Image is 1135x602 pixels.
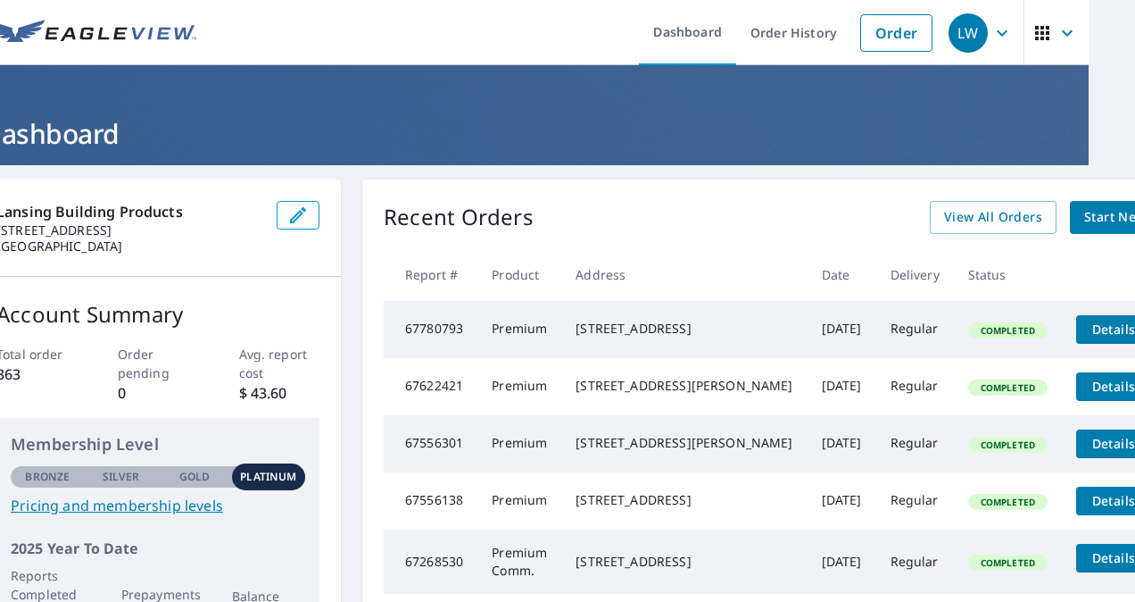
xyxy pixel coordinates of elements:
[808,358,876,415] td: [DATE]
[384,415,477,472] td: 67556301
[808,301,876,358] td: [DATE]
[25,469,70,485] p: Bronze
[808,530,876,594] td: [DATE]
[384,248,477,301] th: Report #
[384,201,534,234] p: Recent Orders
[384,358,477,415] td: 67622421
[239,345,320,382] p: Avg. report cost
[808,415,876,472] td: [DATE]
[808,248,876,301] th: Date
[477,248,561,301] th: Product
[876,472,954,530] td: Regular
[970,556,1046,569] span: Completed
[876,530,954,594] td: Regular
[477,301,561,358] td: Premium
[384,301,477,358] td: 67780793
[876,248,954,301] th: Delivery
[970,439,1046,451] span: Completed
[11,495,305,516] a: Pricing and membership levels
[561,248,807,301] th: Address
[118,345,199,382] p: Order pending
[477,472,561,530] td: Premium
[384,472,477,530] td: 67556138
[576,377,792,395] div: [STREET_ADDRESS][PERSON_NAME]
[876,415,954,472] td: Regular
[970,496,1046,508] span: Completed
[944,206,1042,229] span: View All Orders
[239,382,320,404] p: $ 43.60
[477,358,561,415] td: Premium
[477,530,561,594] td: Premium Comm.
[576,491,792,509] div: [STREET_ADDRESS]
[808,472,876,530] td: [DATE]
[179,469,210,485] p: Gold
[11,432,305,456] p: Membership Level
[384,530,477,594] td: 67268530
[970,324,1046,337] span: Completed
[949,13,988,53] div: LW
[930,201,1056,234] a: View All Orders
[576,320,792,338] div: [STREET_ADDRESS]
[576,553,792,571] div: [STREET_ADDRESS]
[860,14,932,52] a: Order
[118,382,199,404] p: 0
[576,434,792,452] div: [STREET_ADDRESS][PERSON_NAME]
[876,358,954,415] td: Regular
[11,538,305,559] p: 2025 Year To Date
[240,469,296,485] p: Platinum
[876,301,954,358] td: Regular
[970,381,1046,394] span: Completed
[103,469,140,485] p: Silver
[477,415,561,472] td: Premium
[954,248,1062,301] th: Status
